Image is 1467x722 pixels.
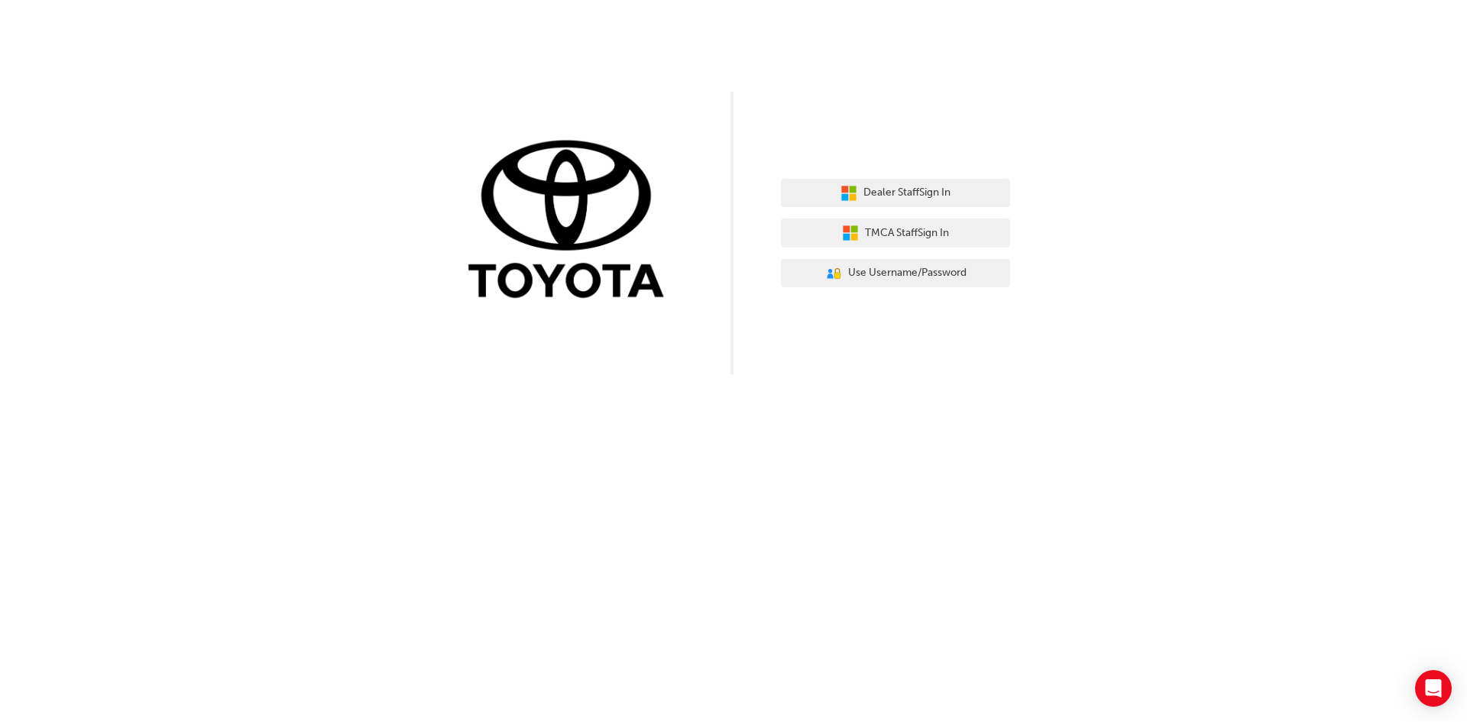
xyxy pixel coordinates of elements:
[863,184,950,202] span: Dealer Staff Sign In
[1415,670,1452,707] div: Open Intercom Messenger
[781,179,1010,208] button: Dealer StaffSign In
[457,137,686,306] img: Trak
[781,259,1010,288] button: Use Username/Password
[848,264,967,282] span: Use Username/Password
[865,225,949,242] span: TMCA Staff Sign In
[781,219,1010,248] button: TMCA StaffSign In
